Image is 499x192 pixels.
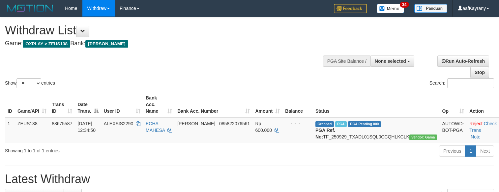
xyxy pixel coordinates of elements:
[5,92,15,117] th: ID
[143,92,175,117] th: Bank Acc. Name: activate to sort column ascending
[75,92,101,117] th: Date Trans.: activate to sort column descending
[5,78,55,88] label: Show entries
[476,145,494,157] a: Next
[469,121,497,133] a: Check Trans
[5,173,494,186] h1: Latest Withdraw
[439,145,465,157] a: Previous
[471,134,481,139] a: Note
[447,78,494,88] input: Search:
[315,121,334,127] span: Grabbed
[440,117,467,143] td: AUTOWD-BOT-PGA
[52,121,72,126] span: 88675587
[437,56,489,67] a: Run Auto-Refresh
[375,58,406,64] span: None selected
[16,78,41,88] select: Showentries
[465,145,476,157] a: 1
[5,145,203,154] div: Showing 1 to 1 of 1 entries
[348,121,381,127] span: PGA Pending
[440,92,467,117] th: Op: activate to sort column ascending
[252,92,282,117] th: Amount: activate to sort column ascending
[177,121,215,126] span: [PERSON_NAME]
[282,92,313,117] th: Balance
[429,78,494,88] label: Search:
[323,56,370,67] div: PGA Site Balance /
[23,40,70,48] span: OXPLAY > ZEUS138
[146,121,165,133] a: ECHA MAHESA
[255,121,272,133] span: Rp 600.000
[409,134,437,140] span: Vendor URL: https://trx31.1velocity.biz
[377,4,404,13] img: Button%20Memo.svg
[85,40,128,48] span: [PERSON_NAME]
[334,4,367,13] img: Feedback.jpg
[313,92,440,117] th: Status
[104,121,133,126] span: ALEXSIS2290
[15,92,49,117] th: Game/API: activate to sort column ascending
[175,92,252,117] th: Bank Acc. Number: activate to sort column ascending
[370,56,414,67] button: None selected
[49,92,75,117] th: Trans ID: activate to sort column ascending
[414,4,447,13] img: panduan.png
[285,120,310,127] div: - - -
[400,2,409,8] span: 34
[15,117,49,143] td: ZEUS138
[470,67,489,78] a: Stop
[101,92,143,117] th: User ID: activate to sort column ascending
[5,40,326,47] h4: Game: Bank:
[5,24,326,37] h1: Withdraw List
[77,121,96,133] span: [DATE] 12:34:50
[313,117,440,143] td: TF_250929_TXADL01SQL0CCQHLKCLK
[5,117,15,143] td: 1
[5,3,55,13] img: MOTION_logo.png
[335,121,347,127] span: Marked by aafpengsreynich
[315,128,335,139] b: PGA Ref. No:
[219,121,250,126] span: Copy 085822076561 to clipboard
[469,121,483,126] a: Reject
